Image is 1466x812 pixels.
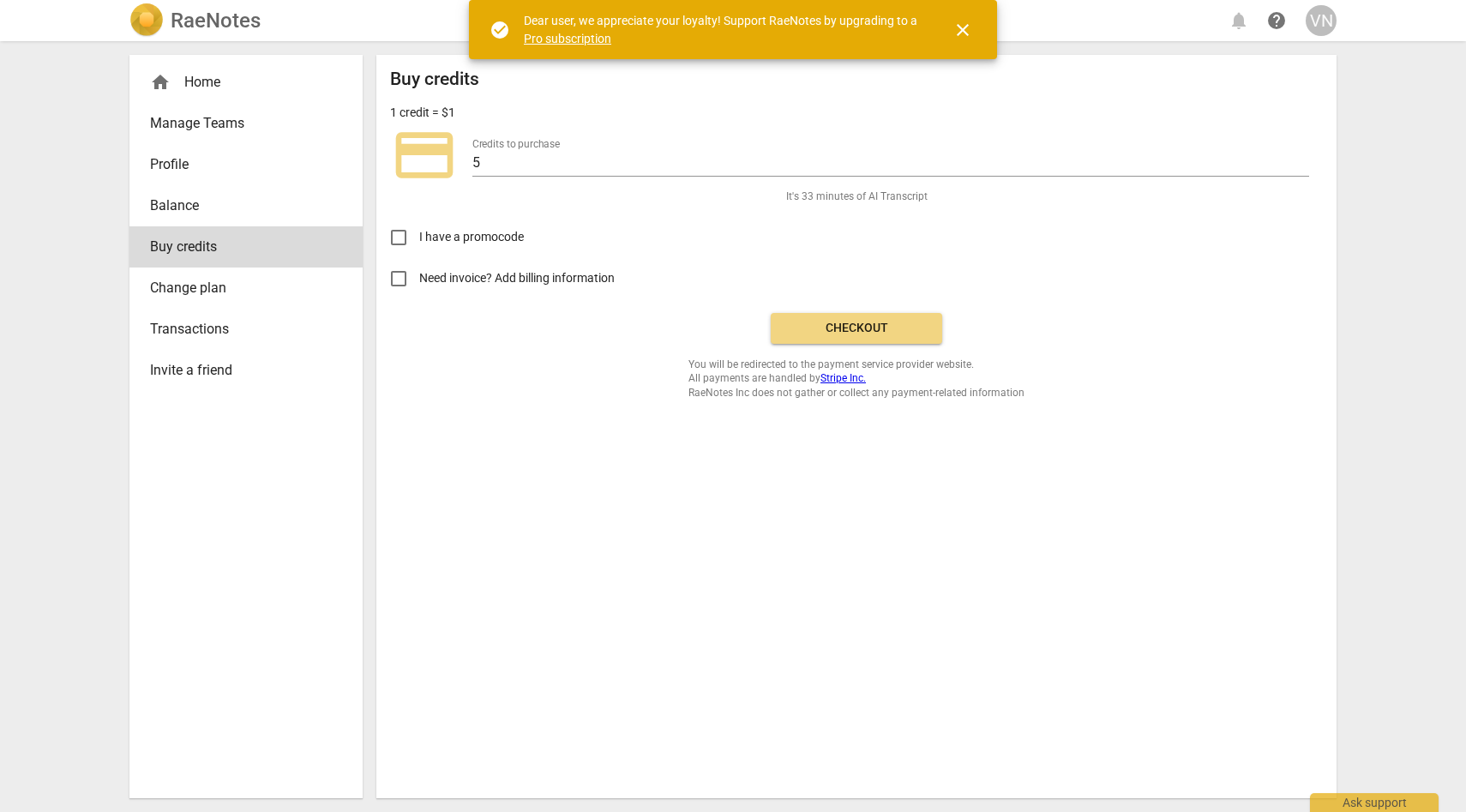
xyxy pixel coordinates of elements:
[129,3,164,38] img: Logo
[688,358,1024,400] span: You will be redirected to the payment service provider website. All payments are handled by RaeNo...
[490,20,510,40] span: check_circle
[150,72,171,93] span: home
[390,69,479,90] h2: Buy credits
[150,195,328,216] span: Balance
[150,154,328,175] span: Profile
[150,237,328,257] span: Buy credits
[129,62,363,103] div: Home
[150,319,328,340] span: Transactions
[129,350,363,391] a: Invite a friend
[150,113,328,134] span: Manage Teams
[129,185,363,226] a: Balance
[129,144,363,185] a: Profile
[129,103,363,144] a: Manage Teams
[150,360,328,381] span: Invite a friend
[784,320,928,337] span: Checkout
[419,228,524,246] span: I have a promocode
[390,104,455,122] p: 1 credit = $1
[942,9,983,51] button: Close
[129,3,261,38] a: LogoRaeNotes
[1310,793,1439,812] div: Ask support
[820,372,866,384] a: Stripe Inc.
[771,313,942,344] button: Checkout
[952,20,973,40] span: close
[129,226,363,268] a: Buy credits
[390,121,459,189] span: credit_card
[524,32,611,45] a: Pro subscription
[524,12,922,47] div: Dear user, we appreciate your loyalty! Support RaeNotes by upgrading to a
[472,139,560,149] label: Credits to purchase
[1306,5,1337,36] button: VN
[150,278,328,298] span: Change plan
[1261,5,1292,36] a: Help
[1266,10,1287,31] span: help
[171,9,261,33] h2: RaeNotes
[129,268,363,309] a: Change plan
[129,309,363,350] a: Transactions
[786,189,928,204] span: It's 33 minutes of AI Transcript
[150,72,328,93] div: Home
[419,269,617,287] span: Need invoice? Add billing information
